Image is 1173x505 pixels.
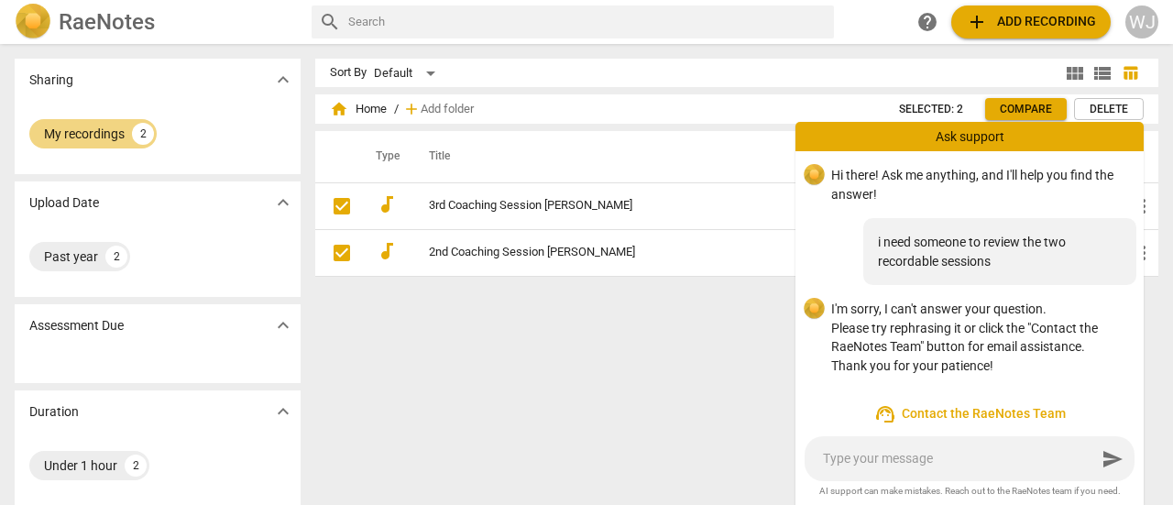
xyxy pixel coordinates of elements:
span: more_vert [1133,195,1155,217]
span: Delete [1090,102,1128,117]
span: expand_more [272,314,294,336]
a: Compare [985,98,1067,120]
img: 07265d9b138777cce26606498f17c26b.svg [804,298,825,320]
div: Default [374,59,442,88]
div: i need someone to review the two recordable sessions [863,218,1136,285]
p: Hi there! Ask me anything, and I'll help you find the answer! [831,166,1129,203]
span: Contact the RaeNotes Team [810,403,1129,425]
span: more_vert [1133,242,1155,264]
button: Delete [1074,98,1144,120]
button: Upload [951,5,1111,38]
th: Title [407,131,822,182]
span: search [319,11,341,33]
span: help [916,11,938,33]
span: expand_more [272,401,294,423]
div: Past year [44,247,98,266]
button: Show more [269,312,297,339]
span: support_agent [874,403,896,425]
button: Tile view [1061,60,1089,87]
a: LogoRaeNotes [15,4,297,40]
span: table_chart [1122,64,1139,82]
p: Upload Date [29,193,99,213]
input: Search [348,7,827,37]
a: 3rd Coaching Session [PERSON_NAME] [429,199,771,213]
span: view_list [1091,62,1113,84]
span: audiotrack [376,193,398,215]
a: Help [911,5,944,38]
span: expand_more [272,192,294,214]
button: Selected: 2 [884,98,978,120]
div: 2 [132,123,154,145]
span: home [330,100,348,118]
span: / [394,103,399,116]
span: audiotrack [376,240,398,262]
span: expand_more [272,69,294,91]
span: Compare [1000,102,1052,117]
span: Selected: 2 [899,102,963,117]
a: 2nd Coaching Session [PERSON_NAME] [429,246,771,259]
p: Duration [29,402,79,422]
button: WJ [1125,5,1158,38]
button: Send [1096,443,1129,476]
img: 07265d9b138777cce26606498f17c26b.svg [804,164,825,186]
div: Ask support [795,122,1144,151]
h2: RaeNotes [59,9,155,35]
div: 2 [105,246,127,268]
span: view_module [1064,62,1086,84]
span: AI support can make mistakes. Reach out to the RaeNotes team if you need. [810,485,1129,498]
button: List view [1089,60,1116,87]
button: Contact the RaeNotes Team [795,396,1144,433]
button: Show more [269,189,297,216]
span: Add folder [421,103,474,116]
span: send [1102,448,1124,470]
span: add [402,100,421,118]
img: Logo [15,4,51,40]
p: Assessment Due [29,316,124,335]
span: add [966,11,988,33]
th: Type [361,131,407,182]
button: Table view [1116,60,1144,87]
button: Show more [269,66,297,93]
div: 2 [125,455,147,477]
div: My recordings [44,125,125,143]
span: Add recording [966,11,1096,33]
button: Show more [269,398,297,425]
span: Home [330,100,387,118]
p: I'm sorry, I can't answer your question. Please try rephrasing it or click the "Contact the RaeNo... [831,300,1129,375]
div: Under 1 hour [44,456,117,475]
p: Sharing [29,71,73,90]
div: Sort By [330,66,367,80]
